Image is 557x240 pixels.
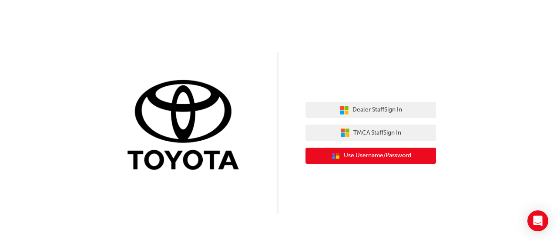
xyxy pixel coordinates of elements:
span: Dealer Staff Sign In [352,105,402,115]
span: TMCA Staff Sign In [353,128,401,138]
button: TMCA StaffSign In [305,125,436,141]
img: Trak [121,78,252,174]
div: Open Intercom Messenger [527,210,548,231]
button: Dealer StaffSign In [305,102,436,118]
button: Use Username/Password [305,148,436,164]
span: Use Username/Password [344,151,411,161]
